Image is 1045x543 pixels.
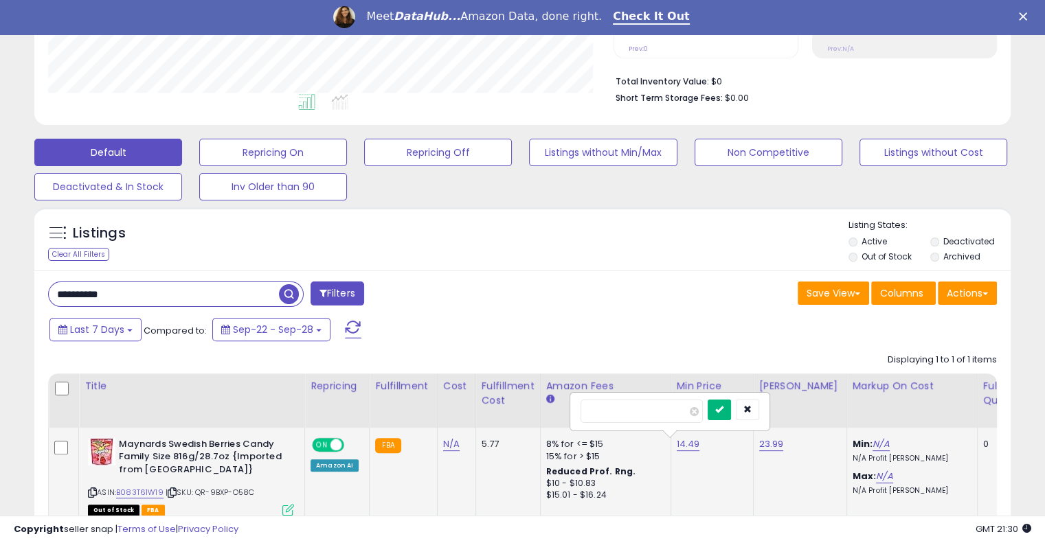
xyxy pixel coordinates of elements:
h5: Listings [73,224,126,243]
b: Min: [853,437,873,450]
a: N/A [876,470,892,483]
span: 2025-10-6 21:30 GMT [976,522,1031,535]
button: Repricing On [199,139,347,166]
a: B083T61W19 [116,487,164,498]
div: 15% for > $15 [546,450,660,463]
span: Sep-22 - Sep-28 [233,323,313,336]
a: N/A [873,437,889,451]
div: $10 - $10.83 [546,478,660,489]
a: N/A [443,437,460,451]
a: Privacy Policy [178,522,238,535]
div: Amazon AI [311,459,359,472]
i: DataHub... [394,10,460,23]
span: $0.00 [725,91,749,104]
span: Compared to: [144,324,207,337]
button: Non Competitive [695,139,842,166]
button: Listings without Cost [859,139,1007,166]
th: The percentage added to the cost of goods (COGS) that forms the calculator for Min & Max prices. [846,373,977,428]
a: 14.49 [677,437,700,451]
div: Title [85,379,299,393]
small: Amazon Fees. [546,393,554,406]
li: $0 [616,72,987,89]
label: Active [862,235,887,247]
div: Markup on Cost [853,379,971,393]
div: Cost [443,379,470,393]
div: Close [1019,12,1033,21]
b: Maynards Swedish Berries Candy Family Size 816g/28.7oz {Imported from [GEOGRAPHIC_DATA]} [119,438,286,480]
small: Prev: N/A [827,45,854,53]
div: [PERSON_NAME] [759,379,841,393]
button: Actions [938,281,997,305]
span: Last 7 Days [70,323,124,336]
button: Repricing Off [364,139,512,166]
p: Listing States: [849,219,1011,232]
div: Clear All Filters [48,248,109,261]
label: Archived [943,251,980,262]
button: Deactivated & In Stock [34,173,182,200]
img: 51H0q4xWDfL._SL40_.jpg [88,438,115,465]
div: $15.01 - $16.24 [546,489,660,501]
button: Sep-22 - Sep-28 [212,318,330,341]
button: Columns [871,281,936,305]
div: 0 [983,438,1026,450]
label: Out of Stock [862,251,912,262]
div: Fulfillment [375,379,431,393]
div: 5.77 [482,438,530,450]
b: Max: [853,470,877,483]
div: ASIN: [88,438,294,514]
button: Listings without Min/Max [529,139,677,166]
div: 8% for <= $15 [546,438,660,450]
button: Inv Older than 90 [199,173,347,200]
span: Columns [880,286,923,300]
b: Short Term Storage Fees: [616,92,723,104]
a: 23.99 [759,437,784,451]
button: Default [34,139,182,166]
div: Meet Amazon Data, done right. [366,10,602,23]
small: Prev: 0 [629,45,648,53]
img: Profile image for Georgie [333,6,355,28]
span: OFF [342,439,364,450]
div: Repricing [311,379,363,393]
button: Filters [311,281,364,305]
div: Min Price [677,379,748,393]
label: Deactivated [943,235,994,247]
b: Reduced Prof. Rng. [546,465,636,477]
small: FBA [375,438,401,453]
p: N/A Profit [PERSON_NAME] [853,454,967,463]
strong: Copyright [14,522,64,535]
div: Fulfillment Cost [482,379,535,408]
button: Save View [798,281,869,305]
a: Terms of Use [117,522,176,535]
span: FBA [142,505,165,516]
p: N/A Profit [PERSON_NAME] [853,486,967,496]
span: | SKU: QR-9BXP-O58C [166,487,254,498]
button: Last 7 Days [49,318,142,341]
span: ON [313,439,330,450]
a: Check It Out [613,10,690,25]
div: Displaying 1 to 1 of 1 items [888,354,997,367]
div: Amazon Fees [546,379,665,393]
div: Fulfillable Quantity [983,379,1031,408]
b: Total Inventory Value: [616,76,709,87]
span: All listings that are currently out of stock and unavailable for purchase on Amazon [88,505,139,516]
div: seller snap | | [14,523,238,536]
